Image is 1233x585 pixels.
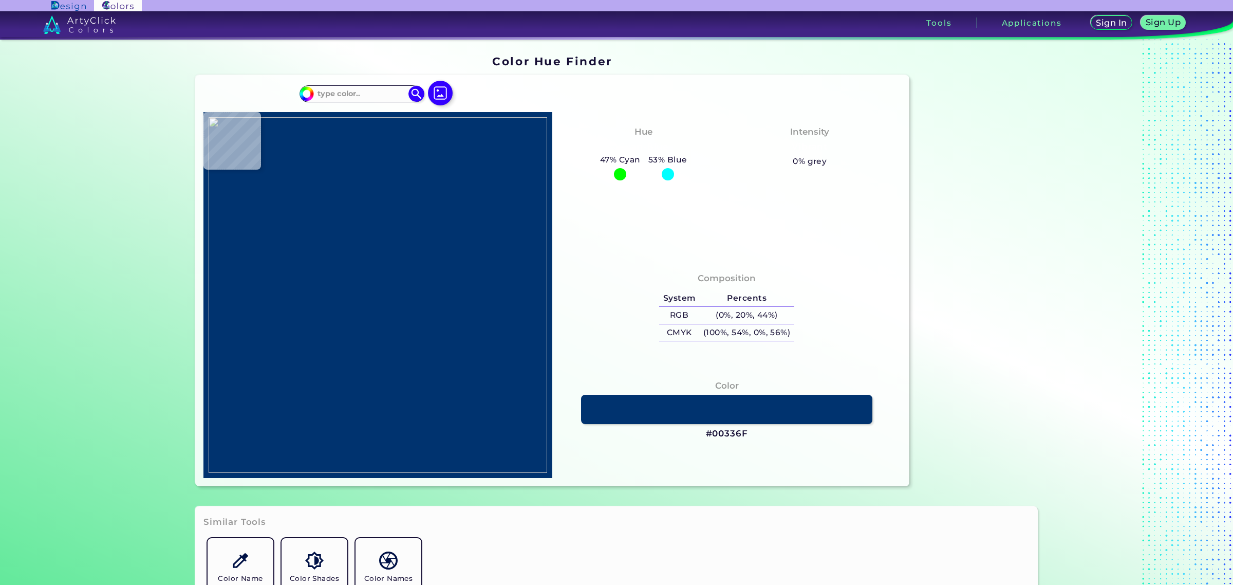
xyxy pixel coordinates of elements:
h5: Sign In [1096,19,1126,27]
img: icon_color_shades.svg [305,552,323,570]
img: icon picture [428,81,453,105]
h1: Color Hue Finder [492,53,612,69]
h4: Color [715,378,739,393]
img: ArtyClick Design logo [51,1,86,11]
h5: RGB [659,307,699,324]
h5: System [659,290,699,307]
input: type color.. [314,87,409,101]
h5: 0% grey [793,155,827,168]
h5: 53% Blue [644,153,691,167]
img: icon search [408,86,424,101]
a: Sign Up [1142,16,1185,30]
h3: Tools [926,19,951,27]
h4: Composition [698,271,756,286]
h4: Intensity [790,124,829,139]
h4: Hue [634,124,652,139]
h3: #00336F [706,428,748,440]
h5: 47% Cyan [596,153,644,167]
a: Sign In [1091,16,1131,30]
h5: (0%, 20%, 44%) [699,307,794,324]
h3: Cyan-Blue [614,141,672,153]
img: 2ec8495b-b2dc-4a82-abbe-f7a7a7f143c9 [209,117,547,473]
h5: Percents [699,290,794,307]
h5: Sign Up [1146,19,1180,27]
img: icon_color_name_finder.svg [231,552,249,570]
h5: (100%, 54%, 0%, 56%) [699,324,794,341]
h3: Vibrant [788,141,832,153]
img: icon_color_names_dictionary.svg [379,552,397,570]
h5: CMYK [659,324,699,341]
h3: Applications [1002,19,1062,27]
h3: Similar Tools [203,516,266,528]
img: logo_artyclick_colors_white.svg [43,15,116,34]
